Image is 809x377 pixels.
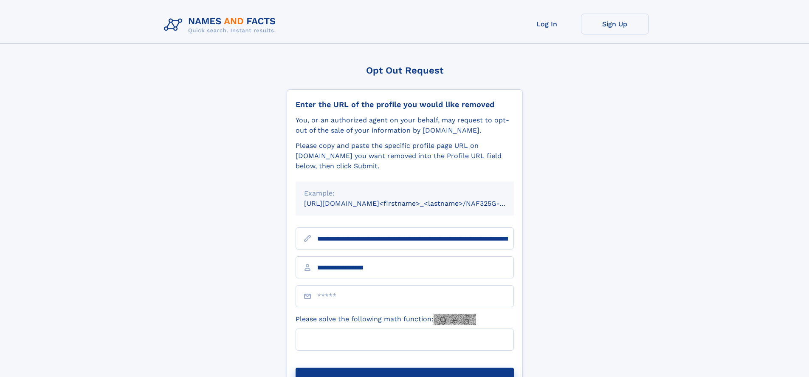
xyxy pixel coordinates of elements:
[296,115,514,136] div: You, or an authorized agent on your behalf, may request to opt-out of the sale of your informatio...
[304,199,530,207] small: [URL][DOMAIN_NAME]<firstname>_<lastname>/NAF325G-xxxxxxxx
[296,100,514,109] div: Enter the URL of the profile you would like removed
[296,141,514,171] div: Please copy and paste the specific profile page URL on [DOMAIN_NAME] you want removed into the Pr...
[296,314,476,325] label: Please solve the following math function:
[161,14,283,37] img: Logo Names and Facts
[581,14,649,34] a: Sign Up
[304,188,505,198] div: Example:
[287,65,523,76] div: Opt Out Request
[513,14,581,34] a: Log In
